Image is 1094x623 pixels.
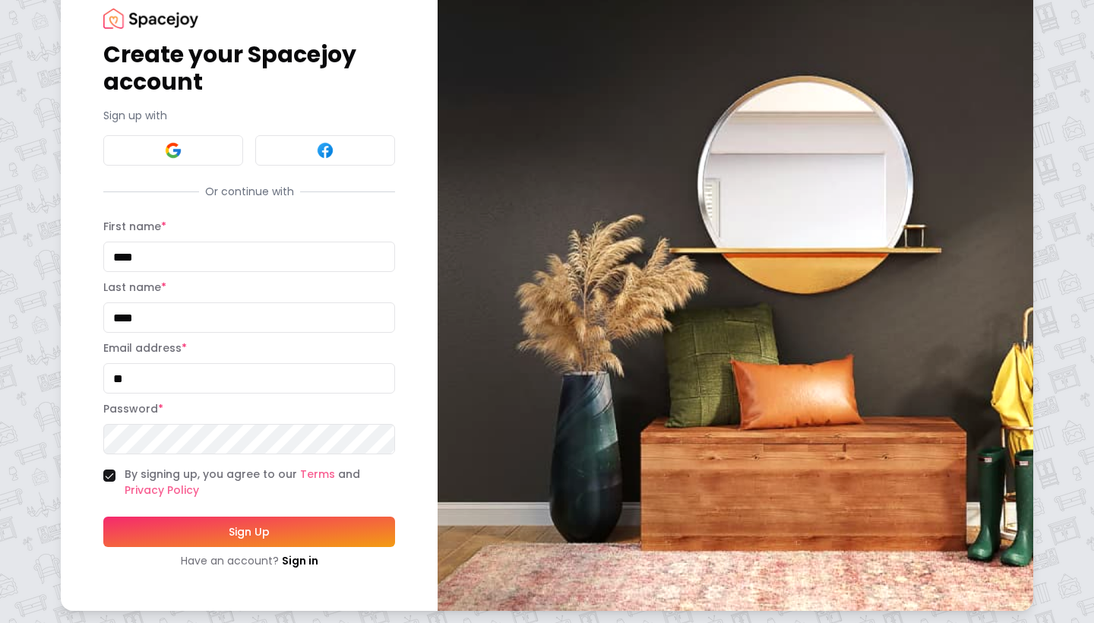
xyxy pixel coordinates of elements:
label: Email address [103,340,187,356]
img: Google signin [164,141,182,160]
h1: Create your Spacejoy account [103,41,395,96]
div: Have an account? [103,553,395,568]
a: Sign in [282,553,318,568]
label: Password [103,401,163,416]
img: Spacejoy Logo [103,8,198,29]
a: Terms [300,466,335,482]
label: First name [103,219,166,234]
a: Privacy Policy [125,482,199,498]
button: Sign Up [103,517,395,547]
p: Sign up with [103,108,395,123]
span: Or continue with [199,184,300,199]
label: Last name [103,280,166,295]
label: By signing up, you agree to our and [125,466,395,498]
img: Facebook signin [316,141,334,160]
